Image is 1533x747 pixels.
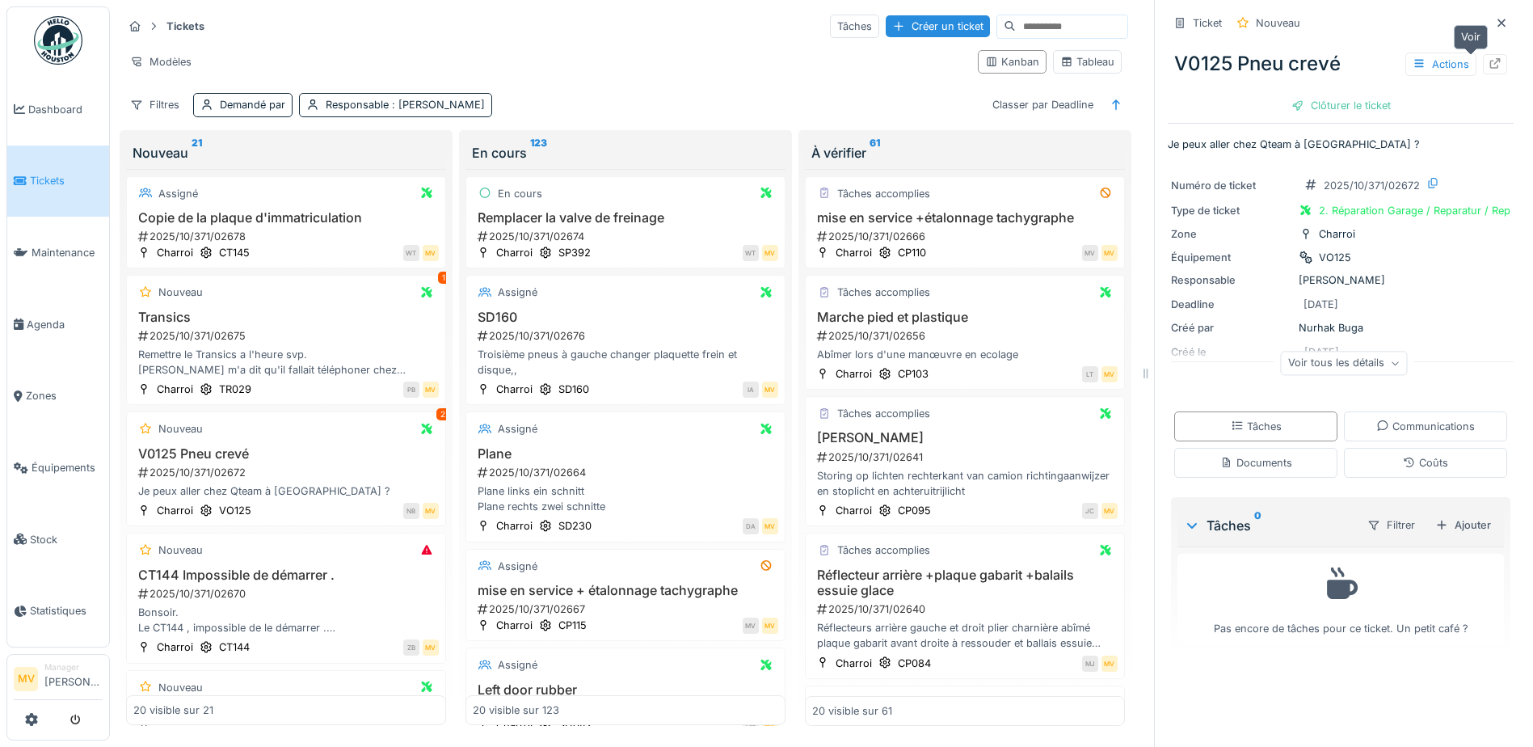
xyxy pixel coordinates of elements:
div: MV [423,382,439,398]
div: TR029 [219,382,251,397]
div: À vérifier [811,143,1118,162]
h3: [PERSON_NAME] [812,430,1118,445]
div: Assigné [158,186,198,201]
div: Classer par Deadline [985,93,1101,116]
div: Tâches accomplies [837,542,930,558]
div: 2025/10/371/02656 [815,328,1118,344]
h3: Transics [133,310,439,325]
div: 2025/10/371/02672 [1324,178,1420,193]
div: Nouveau [158,542,203,558]
div: PB [403,382,419,398]
div: Coûts [1403,455,1448,471]
div: WT [743,245,759,261]
a: Stock [7,504,109,576]
div: 20 visible sur 123 [473,703,559,718]
sup: 0 [1254,516,1261,535]
div: [DATE] [1303,297,1338,312]
div: 2025/10/371/02678 [137,229,439,244]
div: Filtrer [1360,513,1422,537]
span: : [PERSON_NAME] [389,99,485,111]
sup: 21 [192,143,202,162]
sup: 61 [870,143,880,162]
li: MV [14,667,38,691]
div: Voir tous les détails [1281,352,1408,375]
div: Créer un ticket [886,15,990,37]
h3: Réflecteur arrière +plaque gabarit +balails essuie glace [812,568,1118,598]
div: Charroi [157,245,193,260]
h3: Plane [473,446,778,462]
div: MV [423,639,439,656]
div: Assigné [498,657,537,673]
div: En cours [498,186,542,201]
div: Nouveau [158,421,203,437]
a: Équipements [7,432,109,504]
div: MV [762,382,778,398]
sup: 123 [530,143,547,162]
div: Réflecteurs arrière gauche et droit plier charnière abîmé plaque gabarit avant droite à ressouder... [812,620,1118,651]
img: Badge_color-CXgf-gQk.svg [34,16,82,65]
div: CP115 [558,618,587,633]
div: WT [403,245,419,261]
div: 2025/10/371/02670 [137,586,439,601]
a: Zones [7,361,109,433]
span: Stock [30,532,103,547]
div: Deadline [1171,297,1292,312]
div: Charroi [496,518,533,534]
div: En cours [472,143,779,162]
div: Demandé par [220,97,285,112]
div: Charroi [496,245,533,260]
div: NB [403,503,419,519]
div: Actions [1405,53,1476,76]
div: 2025/10/371/02664 [476,465,778,480]
div: 2025/10/371/02676 [476,328,778,344]
div: Nouveau [158,680,203,695]
div: MV [1101,366,1118,382]
div: Charroi [496,382,533,397]
a: Maintenance [7,217,109,289]
div: Responsable [326,97,485,112]
div: Équipement [1171,250,1292,265]
div: 2025/10/371/02641 [815,449,1118,465]
div: Abîmer lors d'une manœuvre en ecolage [812,347,1118,362]
a: Statistiques [7,576,109,648]
div: Filtres [123,93,187,116]
div: MV [743,618,759,634]
div: CT145 [219,245,250,260]
div: Tâches accomplies [837,186,930,201]
div: 2 [436,408,449,420]
div: Plane links ein schnitt Plane rechts zwei schnitte [473,483,778,514]
a: Agenda [7,289,109,361]
div: CP110 [898,245,926,260]
div: Type de ticket [1171,203,1292,218]
span: Dashboard [28,102,103,117]
h3: Remplacer la valve de freinage [473,210,778,226]
div: Charroi [836,656,872,671]
div: MV [1101,503,1118,519]
div: Assigné [498,559,537,574]
div: 2025/10/371/02672 [137,465,439,480]
div: VO125 [219,503,251,518]
div: 2025/10/371/02674 [476,229,778,244]
div: MV [423,245,439,261]
div: Assigné [498,285,537,300]
div: 2025/10/371/02640 [815,601,1118,617]
div: Troisième pneus à gauche changer plaquette frein et disque,, [473,347,778,378]
div: DA [743,518,759,534]
div: Ticket [1193,15,1222,31]
h3: V0125 Pneu crevé [133,446,439,462]
div: Communications [1376,419,1475,434]
div: CP103 [898,366,929,382]
div: LT [1082,366,1098,382]
div: Charroi [157,382,193,397]
div: 20 visible sur 61 [812,703,892,718]
div: Tâches [1231,419,1282,434]
div: Assigné [498,421,537,437]
div: MV [762,518,778,534]
div: Voir [1454,25,1488,49]
div: Charroi [836,366,872,382]
div: Charroi [1319,226,1355,242]
strong: Tickets [160,19,211,34]
div: MV [1082,245,1098,261]
span: Maintenance [32,245,103,260]
div: Charroi [157,503,193,518]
